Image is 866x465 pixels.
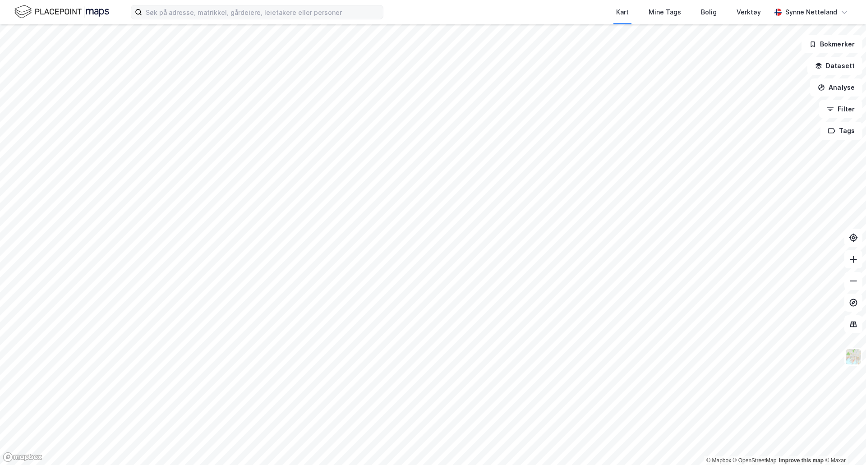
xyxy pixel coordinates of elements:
[820,122,862,140] button: Tags
[810,78,862,97] button: Analyse
[779,457,824,464] a: Improve this map
[785,7,837,18] div: Synne Netteland
[819,100,862,118] button: Filter
[802,35,862,53] button: Bokmerker
[821,422,866,465] iframe: Chat Widget
[3,452,42,462] a: Mapbox homepage
[142,5,383,19] input: Søk på adresse, matrikkel, gårdeiere, leietakere eller personer
[706,457,731,464] a: Mapbox
[807,57,862,75] button: Datasett
[701,7,717,18] div: Bolig
[845,348,862,365] img: Z
[737,7,761,18] div: Verktøy
[733,457,777,464] a: OpenStreetMap
[14,4,109,20] img: logo.f888ab2527a4732fd821a326f86c7f29.svg
[821,422,866,465] div: Kontrollprogram for chat
[649,7,681,18] div: Mine Tags
[616,7,629,18] div: Kart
